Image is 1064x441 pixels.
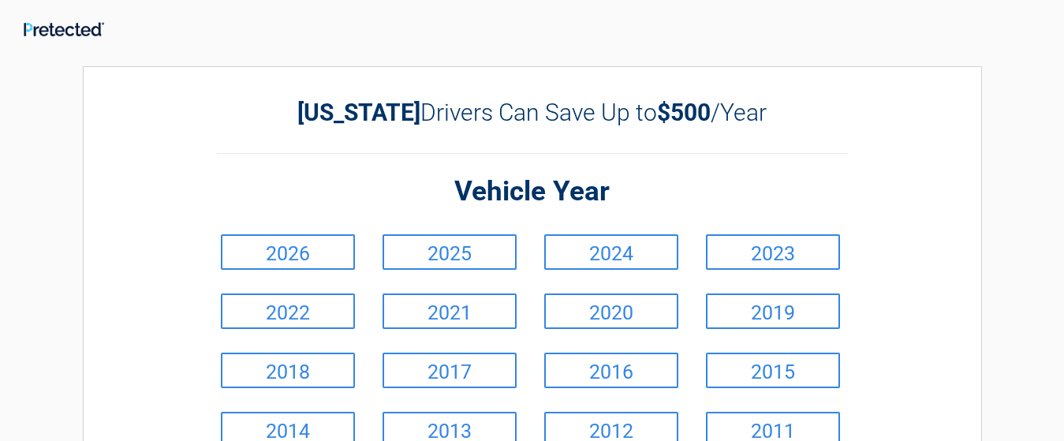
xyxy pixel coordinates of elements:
h2: Drivers Can Save Up to /Year [217,99,848,126]
img: Main Logo [24,22,104,36]
a: 2020 [544,293,678,329]
a: 2021 [383,293,517,329]
b: [US_STATE] [297,99,420,126]
a: 2023 [706,234,840,270]
a: 2022 [221,293,355,329]
a: 2026 [221,234,355,270]
a: 2025 [383,234,517,270]
h2: Vehicle Year [217,174,848,211]
a: 2019 [706,293,840,329]
a: 2016 [544,353,678,388]
b: $500 [657,99,711,126]
a: 2024 [544,234,678,270]
a: 2017 [383,353,517,388]
a: 2018 [221,353,355,388]
a: 2015 [706,353,840,388]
